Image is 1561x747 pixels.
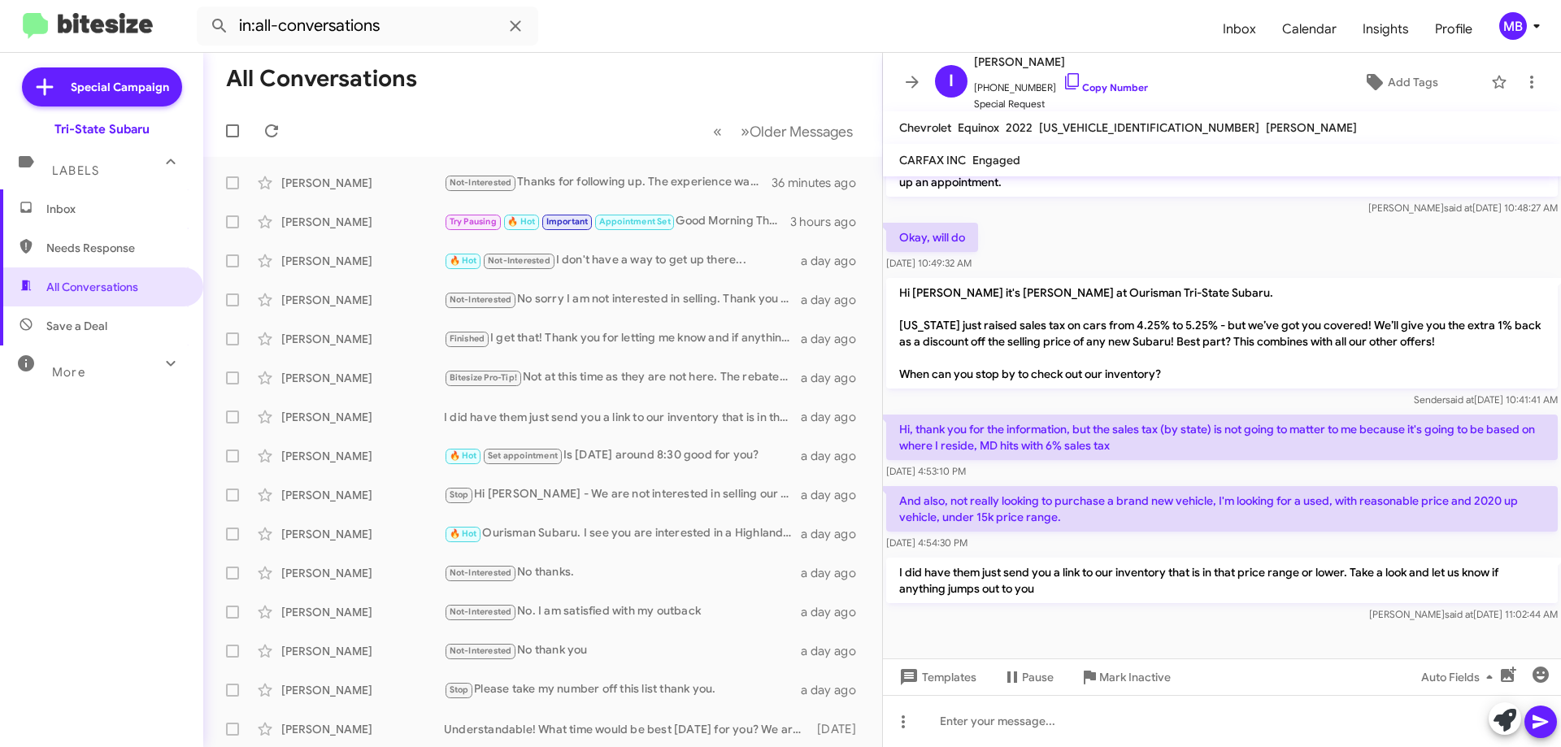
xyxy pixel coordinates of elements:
[1350,6,1422,53] a: Insights
[281,682,444,698] div: [PERSON_NAME]
[886,278,1558,389] p: Hi [PERSON_NAME] it's [PERSON_NAME] at Ourisman Tri-State Subaru. [US_STATE] just raised sales ta...
[741,121,750,141] span: »
[1369,608,1558,620] span: [PERSON_NAME] [DATE] 11:02:44 AM
[886,415,1558,460] p: Hi, thank you for the information, but the sales tax (by state) is not going to matter to me beca...
[444,485,801,504] div: Hi [PERSON_NAME] - We are not interested in selling our car .. Plz remove me from ur contact list...
[899,153,966,167] span: CARFAX INC
[281,721,444,737] div: [PERSON_NAME]
[444,173,772,192] div: Thanks for following up. The experience was good overall, everyone was very friendly and professi...
[54,121,150,137] div: Tri-State Subaru
[1022,662,1054,692] span: Pause
[488,450,558,461] span: Set appointment
[972,153,1020,167] span: Engaged
[896,662,976,692] span: Templates
[1422,6,1485,53] a: Profile
[974,52,1148,72] span: [PERSON_NAME]
[281,487,444,503] div: [PERSON_NAME]
[1039,120,1259,135] span: [US_VEHICLE_IDENTIFICATION_NUMBER]
[1269,6,1350,53] a: Calendar
[1099,662,1171,692] span: Mark Inactive
[46,279,138,295] span: All Conversations
[450,294,512,305] span: Not-Interested
[281,370,444,386] div: [PERSON_NAME]
[281,604,444,620] div: [PERSON_NAME]
[444,290,801,309] div: No sorry I am not interested in selling. Thank you have a good rest of your day
[809,721,869,737] div: [DATE]
[801,292,869,308] div: a day ago
[886,465,966,477] span: [DATE] 4:53:10 PM
[883,662,989,692] button: Templates
[226,66,417,92] h1: All Conversations
[1444,202,1472,214] span: said at
[46,318,107,334] span: Save a Deal
[46,240,185,256] span: Needs Response
[1063,81,1148,93] a: Copy Number
[281,448,444,464] div: [PERSON_NAME]
[488,255,550,266] span: Not-Interested
[281,409,444,425] div: [PERSON_NAME]
[450,255,477,266] span: 🔥 Hot
[1316,67,1483,97] button: Add Tags
[750,123,853,141] span: Older Messages
[281,253,444,269] div: [PERSON_NAME]
[886,558,1558,603] p: I did have them just send you a link to our inventory that is in that price range or lower. Take ...
[281,331,444,347] div: [PERSON_NAME]
[1485,12,1543,40] button: MB
[450,216,497,227] span: Try Pausing
[801,409,869,425] div: a day ago
[801,253,869,269] div: a day ago
[22,67,182,106] a: Special Campaign
[281,292,444,308] div: [PERSON_NAME]
[450,567,512,578] span: Not-Interested
[444,680,801,699] div: Please take my number off this list thank you.
[713,121,722,141] span: «
[46,201,185,217] span: Inbox
[450,450,477,461] span: 🔥 Hot
[1446,393,1474,406] span: said at
[444,212,790,231] div: Good Morning Thurland , Welcome back from vacation
[1067,662,1184,692] button: Mark Inactive
[801,487,869,503] div: a day ago
[790,214,869,230] div: 3 hours ago
[801,604,869,620] div: a day ago
[801,331,869,347] div: a day ago
[281,643,444,659] div: [PERSON_NAME]
[1421,662,1499,692] span: Auto Fields
[1388,67,1438,97] span: Add Tags
[444,641,801,660] div: No thank you
[1006,120,1033,135] span: 2022
[444,446,801,465] div: Is [DATE] around 8:30 good for you?
[281,565,444,581] div: [PERSON_NAME]
[1210,6,1269,53] a: Inbox
[958,120,999,135] span: Equinox
[1499,12,1527,40] div: MB
[450,372,517,383] span: Bitesize Pro-Tip!
[772,175,869,191] div: 36 minutes ago
[546,216,589,227] span: Important
[801,682,869,698] div: a day ago
[450,333,485,344] span: Finished
[1414,393,1558,406] span: Sender [DATE] 10:41:41 AM
[974,72,1148,96] span: [PHONE_NUMBER]
[281,214,444,230] div: [PERSON_NAME]
[599,216,671,227] span: Appointment Set
[450,489,469,500] span: Stop
[444,368,801,387] div: Not at this time as they are not here. The rebates and incentives change month to month and once ...
[281,175,444,191] div: [PERSON_NAME]
[450,177,512,188] span: Not-Interested
[444,409,801,425] div: I did have them just send you a link to our inventory that is in that price range or lower. Take ...
[71,79,169,95] span: Special Campaign
[450,645,512,656] span: Not-Interested
[1445,608,1473,620] span: said at
[444,721,809,737] div: Understandable! What time would be best [DATE] for you? We are open from 9am to 5pm
[444,251,801,270] div: I don't have a way to get up there...
[899,120,951,135] span: Chevrolet
[52,365,85,380] span: More
[949,68,954,94] span: I
[886,223,978,252] p: Okay, will do
[450,684,469,695] span: Stop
